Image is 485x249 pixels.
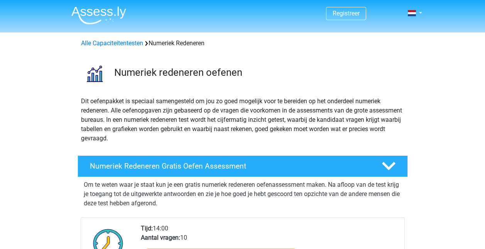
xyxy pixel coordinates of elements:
[333,10,360,17] a: Registreer
[78,57,111,90] img: numeriek redeneren
[141,225,153,232] b: Tijd:
[90,162,369,171] h4: Numeriek Redeneren Gratis Oefen Assessment
[84,180,402,208] p: Om te weten waar je staat kun je een gratis numeriek redeneren oefenassessment maken. Na afloop v...
[81,97,404,143] p: Dit oefenpakket is speciaal samengesteld om jou zo goed mogelijk voor te bereiden op het onderdee...
[81,39,143,47] a: Alle Capaciteitentesten
[78,39,407,48] div: Numeriek Redeneren
[141,234,180,241] b: Aantal vragen:
[71,6,126,24] img: Assessly
[74,155,411,177] a: Numeriek Redeneren Gratis Oefen Assessment
[114,67,402,78] h3: Numeriek redeneren oefenen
